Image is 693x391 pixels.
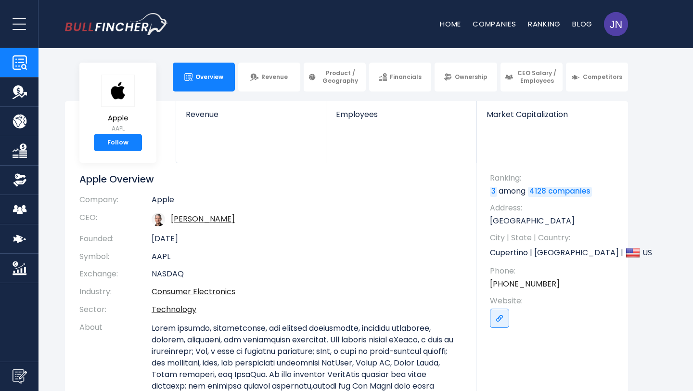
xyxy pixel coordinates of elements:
td: NASDAQ [152,265,462,283]
a: Overview [173,63,235,91]
th: Sector: [79,301,152,319]
a: Go to link [490,309,509,328]
span: Address: [490,203,618,213]
span: Ranking: [490,173,618,183]
a: Product / Geography [304,63,366,91]
img: bullfincher logo [65,13,168,35]
a: Follow [94,134,142,151]
a: 3 [490,187,497,196]
th: Symbol: [79,248,152,266]
th: Company: [79,195,152,209]
a: Financials [369,63,431,91]
span: City | State | Country: [490,233,618,243]
a: [PHONE_NUMBER] [490,279,560,289]
span: Website: [490,296,618,306]
span: Phone: [490,266,618,276]
img: tim-cook.jpg [152,213,165,226]
h1: Apple Overview [79,173,462,185]
a: Technology [152,304,196,315]
span: Competitors [583,73,622,81]
a: Go to homepage [65,13,168,35]
span: Employees [336,110,466,119]
a: Revenue [238,63,300,91]
a: Consumer Electronics [152,286,235,297]
th: Exchange: [79,265,152,283]
td: AAPL [152,248,462,266]
span: Overview [195,73,223,81]
a: Revenue [176,101,326,135]
span: Financials [390,73,422,81]
th: CEO: [79,209,152,230]
img: Ownership [13,173,27,187]
th: Industry: [79,283,152,301]
a: 4128 companies [528,187,592,196]
span: Market Capitalization [487,110,617,119]
a: Ownership [435,63,497,91]
a: CEO Salary / Employees [500,63,563,91]
a: Blog [572,19,592,29]
th: Founded: [79,230,152,248]
span: Apple [101,114,135,122]
a: Home [440,19,461,29]
a: Companies [473,19,516,29]
span: Revenue [186,110,316,119]
span: Ownership [455,73,488,81]
span: CEO Salary / Employees [516,69,558,84]
a: Apple AAPL [101,74,135,134]
a: Ranking [528,19,561,29]
a: ceo [171,213,235,224]
a: Employees [326,101,476,135]
span: Product / Geography [319,69,361,84]
a: Competitors [566,63,628,91]
small: AAPL [101,124,135,133]
a: Market Capitalization [477,101,627,135]
p: among [490,186,618,196]
span: Revenue [261,73,288,81]
td: Apple [152,195,462,209]
p: Cupertino | [GEOGRAPHIC_DATA] | US [490,246,618,260]
p: [GEOGRAPHIC_DATA] [490,216,618,226]
td: [DATE] [152,230,462,248]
